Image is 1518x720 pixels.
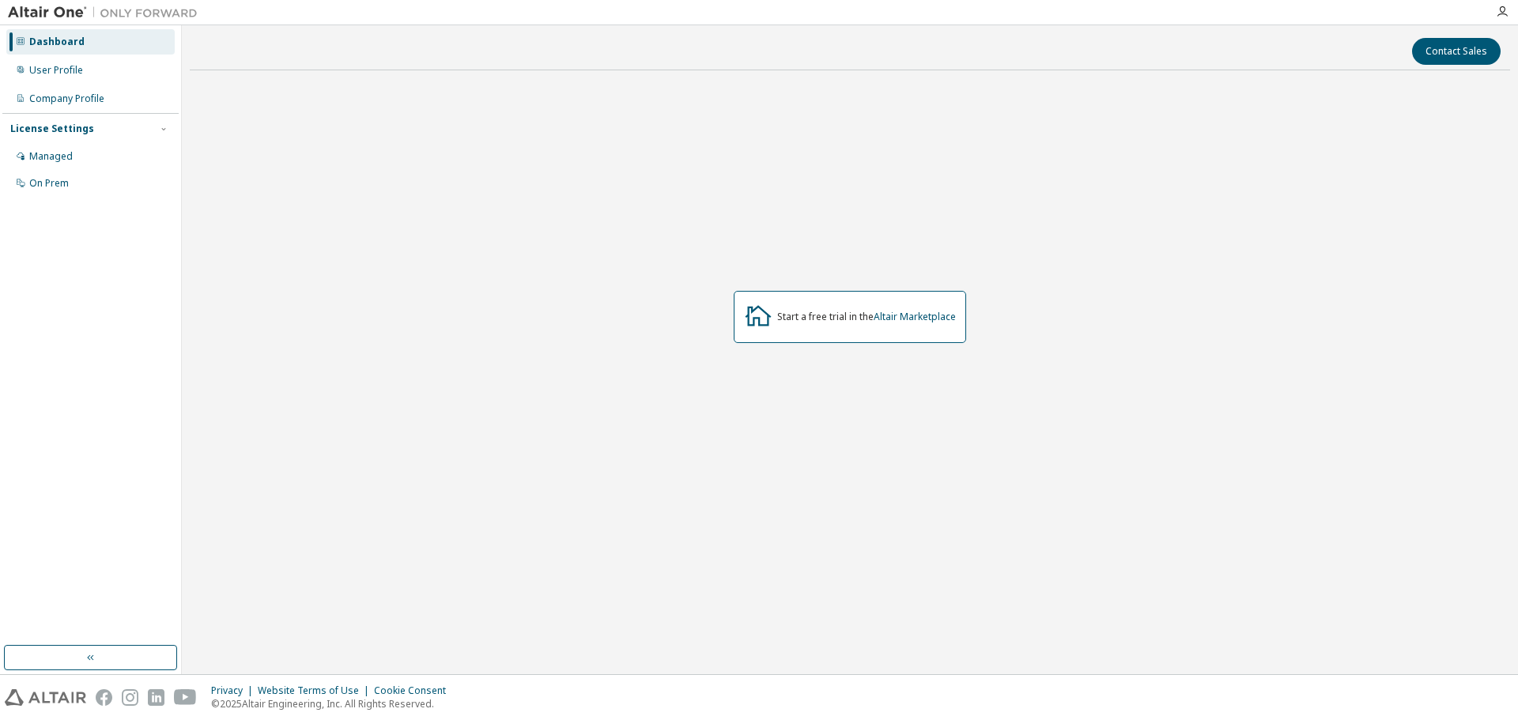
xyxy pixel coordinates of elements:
img: linkedin.svg [148,689,164,706]
img: Altair One [8,5,206,21]
div: Start a free trial in the [777,311,956,323]
div: Cookie Consent [374,684,455,697]
a: Altair Marketplace [874,310,956,323]
button: Contact Sales [1412,38,1501,65]
div: On Prem [29,177,69,190]
img: altair_logo.svg [5,689,86,706]
img: youtube.svg [174,689,197,706]
p: © 2025 Altair Engineering, Inc. All Rights Reserved. [211,697,455,711]
div: License Settings [10,123,94,135]
div: Privacy [211,684,258,697]
div: Managed [29,150,73,163]
div: Company Profile [29,92,104,105]
img: facebook.svg [96,689,112,706]
img: instagram.svg [122,689,138,706]
div: Website Terms of Use [258,684,374,697]
div: Dashboard [29,36,85,48]
div: User Profile [29,64,83,77]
